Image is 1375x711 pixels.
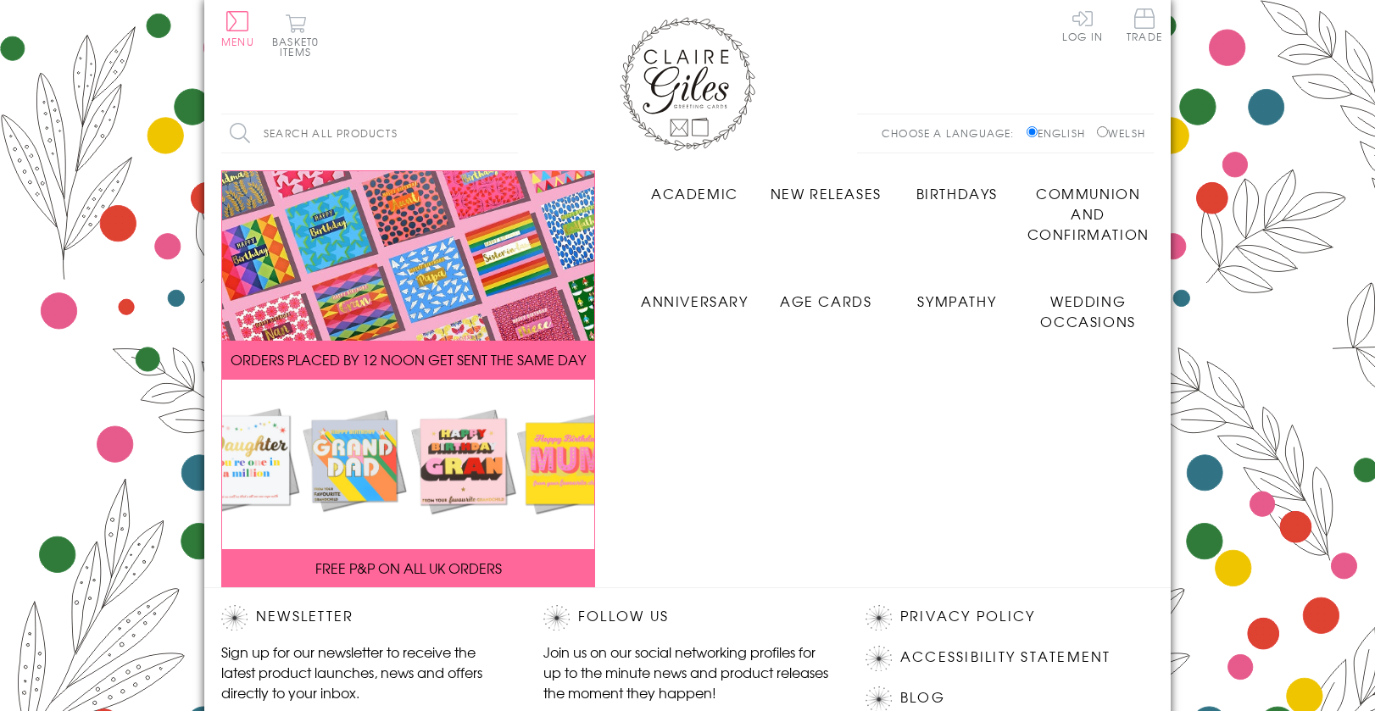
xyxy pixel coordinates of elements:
[780,291,871,311] span: Age Cards
[221,34,254,49] span: Menu
[882,125,1023,141] p: Choose a language:
[900,686,945,709] a: Blog
[1022,278,1154,331] a: Wedding Occasions
[651,183,738,203] span: Academic
[916,183,998,203] span: Birthdays
[272,14,319,57] button: Basket0 items
[315,558,502,578] span: FREE P&P ON ALL UK ORDERS
[1022,170,1154,244] a: Communion and Confirmation
[620,17,755,151] img: Claire Giles Greetings Cards
[917,291,996,311] span: Sympathy
[1127,8,1162,42] span: Trade
[641,291,749,311] span: Anniversary
[760,170,892,203] a: New Releases
[221,11,254,47] button: Menu
[1027,183,1150,244] span: Communion and Confirmation
[760,278,892,311] a: Age Cards
[231,349,586,369] span: ORDERS PLACED BY 12 NOON GET SENT THE SAME DAY
[543,642,832,703] p: Join us on our social networking profiles for up to the minute news and product releases the mome...
[1040,291,1135,331] span: Wedding Occasions
[1097,126,1108,137] input: Welsh
[892,170,1023,203] a: Birthdays
[543,605,832,630] h2: Follow Us
[280,34,319,59] span: 0 items
[900,605,1035,628] a: Privacy Policy
[1127,8,1162,45] a: Trade
[221,114,518,153] input: Search all products
[1027,125,1094,141] label: English
[1027,126,1038,137] input: English
[900,646,1111,669] a: Accessibility Statement
[629,278,760,311] a: Anniversary
[892,278,1023,311] a: Sympathy
[771,183,882,203] span: New Releases
[1062,8,1103,42] a: Log In
[221,642,509,703] p: Sign up for our newsletter to receive the latest product launches, news and offers directly to yo...
[221,605,509,630] h2: Newsletter
[629,170,760,203] a: Academic
[1097,125,1145,141] label: Welsh
[501,114,518,153] input: Search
